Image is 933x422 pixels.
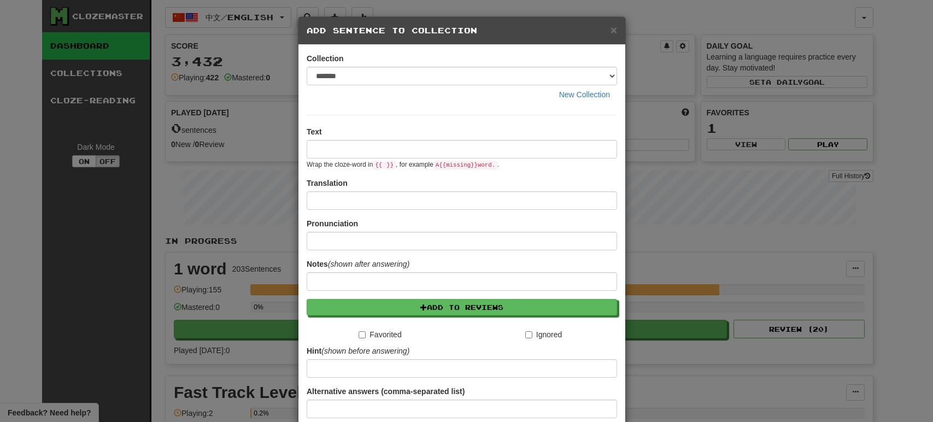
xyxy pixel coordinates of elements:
em: (shown before answering) [321,347,409,355]
label: Translation [307,178,348,189]
button: New Collection [552,85,617,104]
input: Ignored [525,331,532,338]
label: Alternative answers (comma-separated list) [307,386,465,397]
label: Notes [307,259,409,269]
h5: Add Sentence to Collection [307,25,617,36]
label: Collection [307,53,344,64]
label: Favorited [359,329,401,340]
small: Wrap the cloze-word in , for example . [307,161,499,168]
label: Hint [307,345,409,356]
em: (shown after answering) [328,260,409,268]
code: A {{ missing }} word. [433,161,497,169]
code: {{ [373,161,384,169]
input: Favorited [359,331,366,338]
label: Ignored [525,329,562,340]
label: Pronunciation [307,218,358,229]
label: Text [307,126,322,137]
code: }} [384,161,396,169]
button: Add to Reviews [307,299,617,315]
span: × [611,24,617,36]
button: Close [611,24,617,36]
